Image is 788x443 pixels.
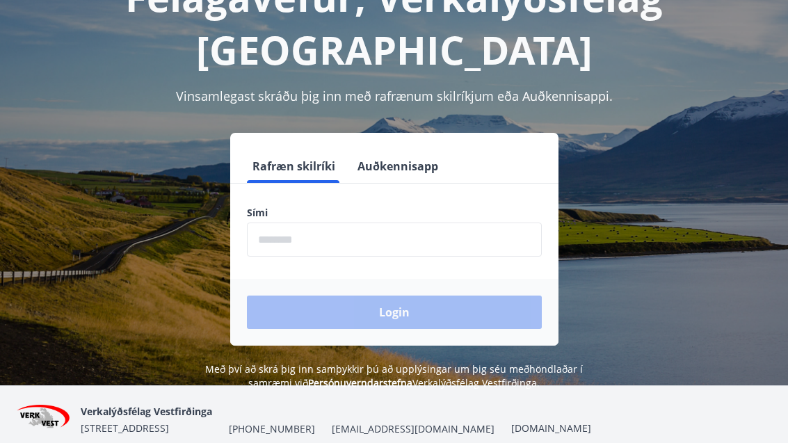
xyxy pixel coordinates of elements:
[205,362,583,389] span: Með því að skrá þig inn samþykkir þú að upplýsingar um þig séu meðhöndlaðar í samræmi við Verkalý...
[229,422,315,436] span: [PHONE_NUMBER]
[308,376,412,389] a: Persónuverndarstefna
[176,88,613,104] span: Vinsamlegast skráðu þig inn með rafrænum skilríkjum eða Auðkennisappi.
[511,421,591,435] a: [DOMAIN_NAME]
[332,422,494,436] span: [EMAIL_ADDRESS][DOMAIN_NAME]
[247,206,542,220] label: Sími
[81,421,169,435] span: [STREET_ADDRESS]
[81,405,212,418] span: Verkalýðsfélag Vestfirðinga
[352,150,444,183] button: Auðkennisapp
[17,405,70,435] img: jihgzMk4dcgjRAW2aMgpbAqQEG7LZi0j9dOLAUvz.png
[247,150,341,183] button: Rafræn skilríki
